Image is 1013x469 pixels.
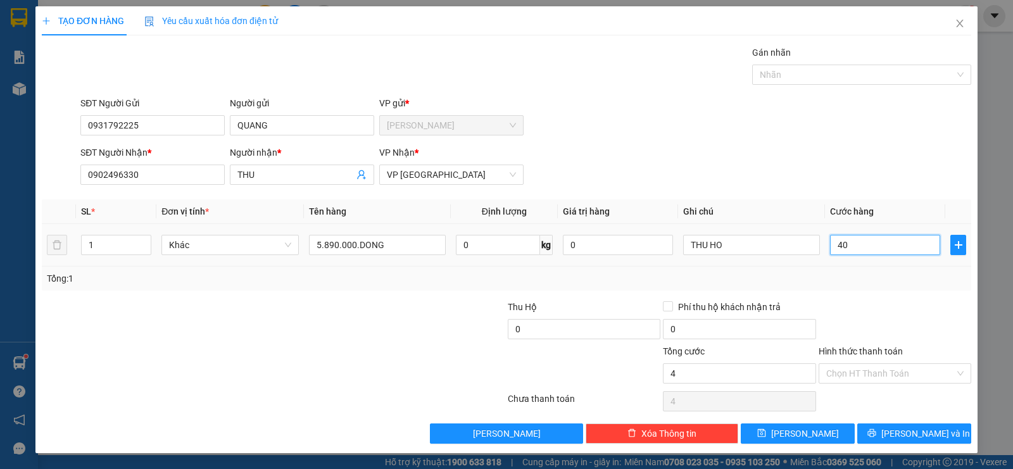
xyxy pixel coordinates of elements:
span: Yêu cầu xuất hóa đơn điện tử [144,16,278,26]
button: save[PERSON_NAME] [741,423,855,444]
div: Chưa thanh toán [507,392,662,414]
div: SĐT Người Nhận [80,146,225,159]
span: SL [81,206,91,216]
span: Tên hàng [309,206,346,216]
span: Phí thu hộ khách nhận trả [673,300,786,314]
span: save [757,428,766,439]
div: SĐT Người Gửi [80,96,225,110]
span: kg [540,235,553,255]
span: user-add [356,170,367,180]
input: Ghi Chú [683,235,820,255]
span: Cước hàng [830,206,874,216]
span: VP Nhận [379,147,415,158]
input: VD: Bàn, Ghế [309,235,446,255]
span: Vĩnh Kim [387,116,516,135]
button: Close [942,6,978,42]
span: plus [42,16,51,25]
div: Tổng: 1 [47,272,392,285]
span: Thu Hộ [508,302,537,312]
input: 0 [563,235,673,255]
span: Định lượng [482,206,527,216]
button: deleteXóa Thông tin [586,423,738,444]
div: Người nhận [230,146,374,159]
span: Xóa Thông tin [641,427,696,441]
span: [PERSON_NAME] [771,427,839,441]
div: VP gửi [379,96,524,110]
button: [PERSON_NAME] [430,423,582,444]
span: [PERSON_NAME] và In [881,427,970,441]
span: VP Sài Gòn [387,165,516,184]
th: Ghi chú [678,199,825,224]
div: Người gửi [230,96,374,110]
span: Khác [169,235,291,254]
label: Hình thức thanh toán [819,346,903,356]
button: printer[PERSON_NAME] và In [857,423,971,444]
button: delete [47,235,67,255]
span: delete [627,428,636,439]
span: TẠO ĐƠN HÀNG [42,16,124,26]
span: [PERSON_NAME] [473,427,541,441]
span: Đơn vị tính [161,206,209,216]
label: Gán nhãn [752,47,791,58]
span: printer [867,428,876,439]
span: close [955,18,965,28]
span: plus [951,240,966,250]
span: Giá trị hàng [563,206,610,216]
button: plus [950,235,966,255]
span: Tổng cước [663,346,705,356]
img: icon [144,16,154,27]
